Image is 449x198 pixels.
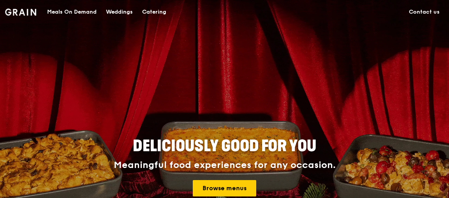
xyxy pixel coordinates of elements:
div: Meaningful food experiences for any occasion. [85,160,365,171]
span: Deliciously good for you [133,137,316,156]
a: Weddings [101,0,137,24]
div: Weddings [106,0,133,24]
a: Browse menus [193,180,256,196]
div: Meals On Demand [47,0,97,24]
div: Catering [142,0,166,24]
a: Contact us [404,0,444,24]
img: Grain [5,9,37,16]
a: Catering [137,0,171,24]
